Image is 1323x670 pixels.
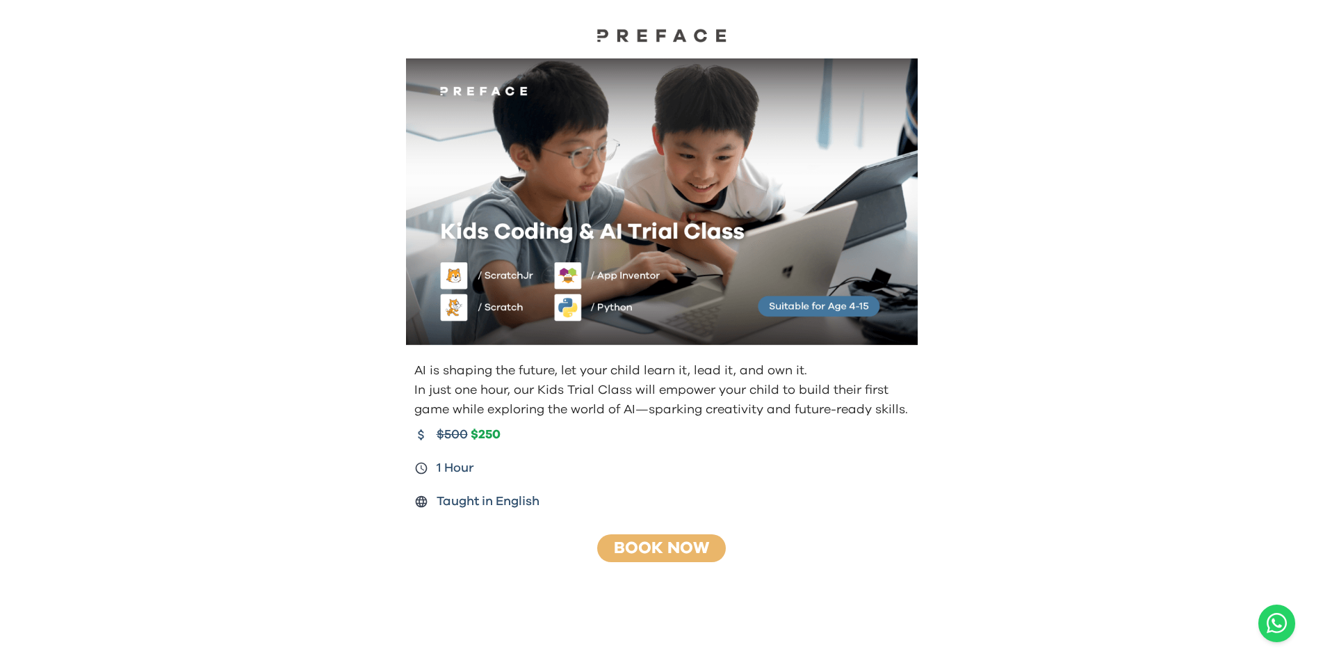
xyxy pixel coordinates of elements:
[406,58,918,346] img: Kids learning to code
[414,381,912,420] p: In just one hour, our Kids Trial Class will empower your child to build their first game while ex...
[437,425,468,445] span: $500
[592,28,731,47] a: Preface Logo
[471,427,501,443] span: $250
[437,458,474,478] span: 1 Hour
[1258,605,1295,642] button: Open WhatsApp chat
[1258,605,1295,642] a: Chat with us on WhatsApp
[437,492,539,511] span: Taught in English
[592,28,731,42] img: Preface Logo
[614,540,709,557] a: Book Now
[593,534,730,563] button: Book Now
[414,361,912,381] p: AI is shaping the future, let your child learn it, lead it, and own it.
